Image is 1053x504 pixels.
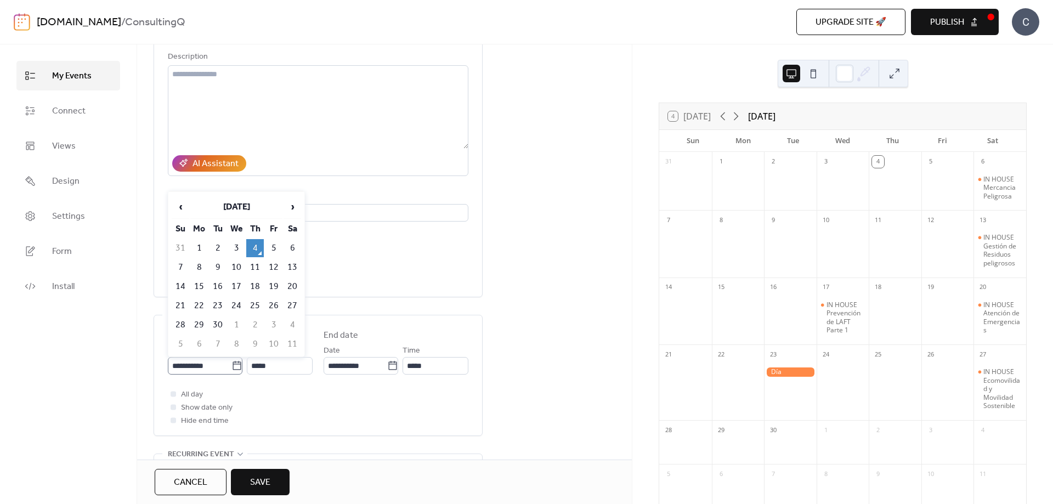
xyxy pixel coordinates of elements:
[209,278,227,296] td: 16
[767,348,779,360] div: 23
[718,130,768,152] div: Mon
[918,130,967,152] div: Fri
[973,301,1026,335] div: IN HOUSE Atención de Emergencias
[265,220,282,238] th: Fr
[715,156,727,168] div: 1
[228,335,245,353] td: 8
[37,12,121,33] a: [DOMAIN_NAME]
[764,367,817,377] div: Día Internacional contra la explotación sexual y trata de personas
[209,316,227,334] td: 30
[246,239,264,257] td: 4
[246,278,264,296] td: 18
[284,335,301,353] td: 11
[820,348,832,360] div: 24
[16,131,120,161] a: Views
[228,316,245,334] td: 1
[174,476,207,489] span: Cancel
[977,156,989,168] div: 6
[1012,8,1039,36] div: C
[715,348,727,360] div: 22
[715,468,727,480] div: 6
[977,424,989,436] div: 4
[817,301,869,335] div: IN HOUSE Prevención de LAFT Parte 1
[284,239,301,257] td: 6
[181,401,233,415] span: Show date only
[872,348,884,360] div: 25
[967,130,1017,152] div: Sat
[663,348,675,360] div: 21
[209,239,227,257] td: 2
[767,156,779,168] div: 2
[16,271,120,301] a: Install
[868,130,918,152] div: Thu
[168,50,466,64] div: Description
[172,155,246,172] button: AI Assistant
[190,278,208,296] td: 15
[663,156,675,168] div: 31
[172,239,189,257] td: 31
[265,335,282,353] td: 10
[52,70,92,83] span: My Events
[168,189,466,202] div: Location
[973,175,1026,201] div: IN HOUSE Mercancia Peligrosa
[193,157,239,171] div: AI Assistant
[52,280,75,293] span: Install
[181,415,229,428] span: Hide end time
[209,335,227,353] td: 7
[246,258,264,276] td: 11
[872,424,884,436] div: 2
[930,16,964,29] span: Publish
[121,12,125,33] b: /
[977,214,989,226] div: 13
[190,220,208,238] th: Mo
[52,140,76,153] span: Views
[983,301,1022,335] div: IN HOUSE Atención de Emergencias
[231,469,290,495] button: Save
[52,105,86,118] span: Connect
[172,316,189,334] td: 28
[820,281,832,293] div: 17
[265,258,282,276] td: 12
[284,278,301,296] td: 20
[16,166,120,196] a: Design
[228,239,245,257] td: 3
[265,278,282,296] td: 19
[977,281,989,293] div: 20
[209,258,227,276] td: 9
[767,468,779,480] div: 7
[246,220,264,238] th: Th
[209,297,227,315] td: 23
[284,196,301,218] span: ›
[168,448,234,461] span: Recurring event
[977,348,989,360] div: 27
[172,297,189,315] td: 21
[190,258,208,276] td: 8
[155,469,227,495] button: Cancel
[872,281,884,293] div: 18
[403,344,420,358] span: Time
[796,9,905,35] button: Upgrade site 🚀
[820,468,832,480] div: 8
[324,344,340,358] span: Date
[181,388,203,401] span: All day
[925,214,937,226] div: 12
[715,281,727,293] div: 15
[52,175,80,188] span: Design
[265,316,282,334] td: 3
[663,424,675,436] div: 28
[190,195,282,219] th: [DATE]
[911,9,999,35] button: Publish
[14,13,30,31] img: logo
[190,316,208,334] td: 29
[228,258,245,276] td: 10
[973,233,1026,267] div: IN HOUSE Gestión de Residuos peligrosos
[826,301,865,335] div: IN HOUSE Prevención de LAFT Parte 1
[663,281,675,293] div: 14
[246,316,264,334] td: 2
[663,214,675,226] div: 7
[284,258,301,276] td: 13
[767,281,779,293] div: 16
[52,245,72,258] span: Form
[228,220,245,238] th: We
